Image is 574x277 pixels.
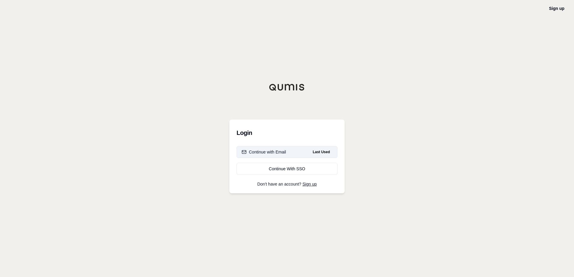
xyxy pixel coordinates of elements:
[237,146,337,158] button: Continue with EmailLast Used
[303,182,317,186] a: Sign up
[242,166,332,172] div: Continue With SSO
[269,84,305,91] img: Qumis
[242,149,286,155] div: Continue with Email
[237,127,337,139] h3: Login
[237,182,337,186] p: Don't have an account?
[310,148,332,156] span: Last Used
[549,6,564,11] a: Sign up
[237,163,337,175] a: Continue With SSO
